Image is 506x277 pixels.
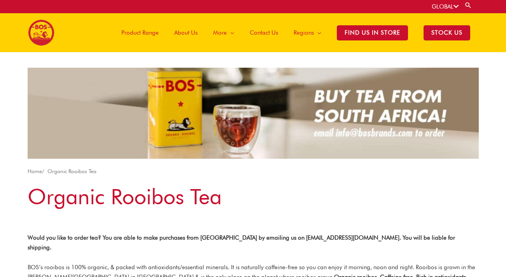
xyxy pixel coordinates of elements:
span: Regions [294,21,314,44]
a: Search button [464,2,472,9]
span: More [213,21,227,44]
a: Find Us in Store [329,13,416,52]
a: STOCK US [416,13,478,52]
h1: Organic Rooibos Tea [28,182,479,212]
span: Product Range [121,21,159,44]
nav: Breadcrumb [28,167,479,176]
a: Home [28,168,42,174]
a: More [205,13,242,52]
a: Regions [286,13,329,52]
span: Contact Us [250,21,278,44]
nav: Site Navigation [108,13,478,52]
a: Product Range [114,13,166,52]
img: BOS logo finals-200px [28,19,54,46]
a: GLOBAL [432,3,459,10]
span: About Us [174,21,198,44]
a: About Us [166,13,205,52]
span: Find Us in Store [337,25,408,40]
span: STOCK US [424,25,470,40]
a: Contact Us [242,13,286,52]
strong: Would you like to order tea? You are able to make purchases from [GEOGRAPHIC_DATA] by emailing us... [28,234,455,251]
